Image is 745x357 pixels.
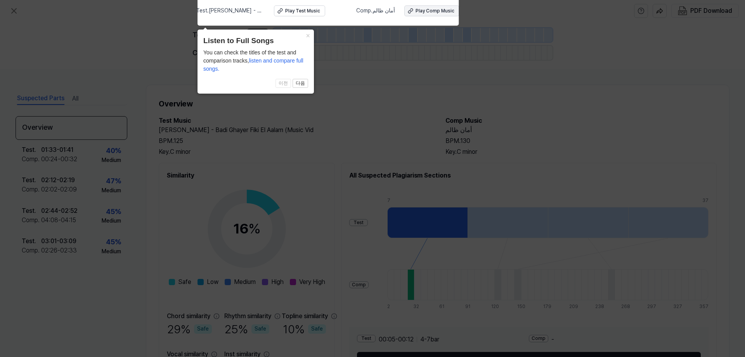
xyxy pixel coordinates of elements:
span: listen and compare full songs. [203,57,303,72]
div: Play Comp Music [416,8,454,14]
button: Play Comp Music [404,5,459,16]
button: Play Test Music [274,5,325,16]
div: You can check the titles of the test and comparison tracks, [203,49,308,73]
header: Listen to Full Songs [203,35,308,47]
span: Comp . أمان ظالم [356,7,395,15]
button: Close [301,30,314,40]
span: Test . [PERSON_NAME] - Badi Ghayer Fiki El Aalam (Music Vid [196,7,265,15]
div: Play Test Music [285,8,320,14]
button: 다음 [293,79,308,88]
